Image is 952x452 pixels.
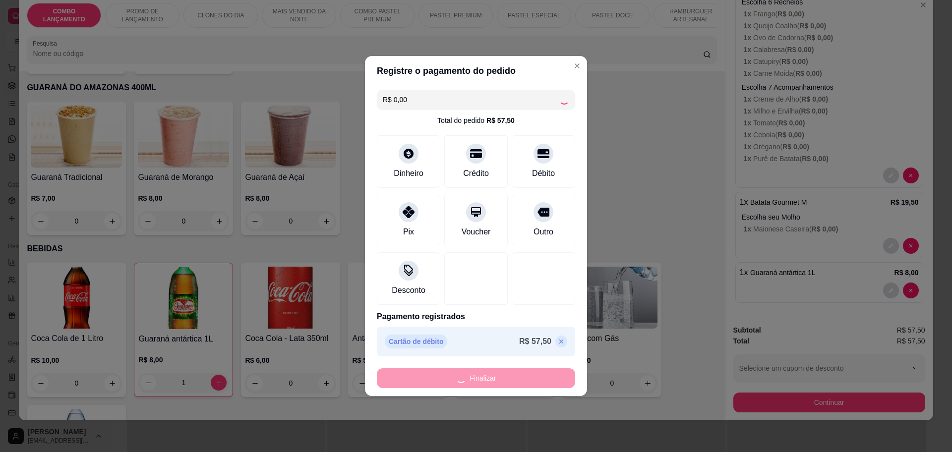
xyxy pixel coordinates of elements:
[463,168,489,179] div: Crédito
[462,226,491,238] div: Voucher
[365,56,587,86] header: Registre o pagamento do pedido
[383,90,559,110] input: Ex.: hambúrguer de cordeiro
[377,311,575,323] p: Pagamento registrados
[437,115,515,125] div: Total do pedido
[385,335,447,348] p: Cartão de débito
[519,336,551,347] p: R$ 57,50
[392,284,425,296] div: Desconto
[532,168,555,179] div: Débito
[559,95,569,105] div: Loading
[403,226,414,238] div: Pix
[486,115,515,125] div: R$ 57,50
[394,168,423,179] div: Dinheiro
[569,58,585,74] button: Close
[534,226,553,238] div: Outro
